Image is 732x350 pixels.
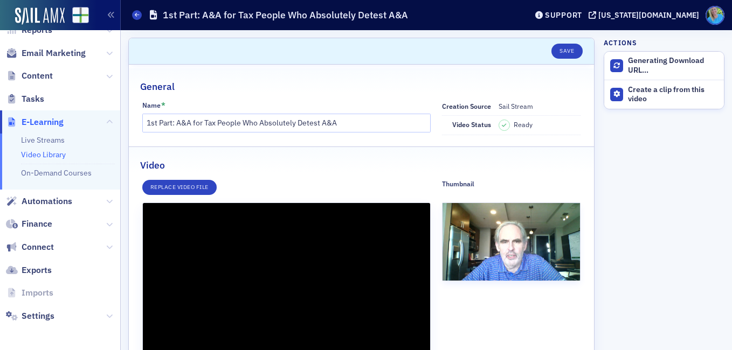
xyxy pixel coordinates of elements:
a: Settings [6,310,54,322]
a: Connect [6,241,54,253]
div: Generating Download URL... [628,56,719,75]
span: Finance [22,218,52,230]
span: Video status [452,120,491,129]
span: Imports [22,287,53,299]
span: Reports [22,24,52,36]
img: SailAMX [72,7,89,24]
button: Replace video file [142,180,217,195]
span: E-Learning [22,116,64,128]
span: Content [22,70,53,82]
h2: General [140,80,175,94]
a: Reports [6,24,52,36]
a: Automations [6,195,72,207]
span: Email Marketing [22,47,86,59]
h4: Actions [604,38,637,47]
button: Create a clip from this video [604,80,724,109]
div: Support [545,10,582,20]
span: Sail Stream [499,102,533,110]
span: Settings [22,310,54,322]
button: Save [551,44,582,59]
span: Tasks [22,93,44,105]
a: Live Streams [21,135,65,145]
img: SailAMX [15,8,65,25]
a: E-Learning [6,116,64,128]
a: View Homepage [65,7,89,25]
abbr: This field is required [161,101,165,109]
h1: 1st Part: A&A for Tax People Who Absolutely Detest A&A [163,9,408,22]
a: Content [6,70,53,82]
span: Automations [22,195,72,207]
div: [US_STATE][DOMAIN_NAME] [598,10,699,20]
span: Creation Source [442,102,491,110]
h2: Video [140,158,165,172]
a: Video Library [21,150,66,159]
a: Exports [6,264,52,276]
div: Name [142,101,161,109]
dd: Ready [499,116,581,135]
span: Profile [706,6,724,25]
div: Thumbnail [442,180,474,188]
a: Email Marketing [6,47,86,59]
span: Connect [22,241,54,253]
a: On-Demand Courses [21,168,92,178]
a: Tasks [6,93,44,105]
div: Create a clip from this video [628,85,719,104]
a: Imports [6,287,53,299]
span: Exports [22,264,52,276]
button: Generating Download URL... [604,52,724,80]
a: Finance [6,218,52,230]
button: [US_STATE][DOMAIN_NAME] [589,11,703,19]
